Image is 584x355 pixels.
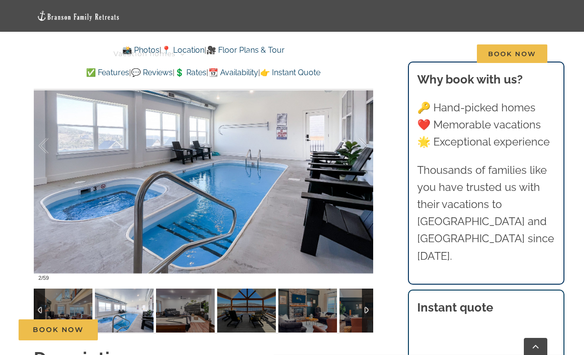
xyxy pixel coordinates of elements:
a: About [369,38,402,70]
span: Vacation homes [113,50,176,57]
a: 📆 Availability [208,68,258,77]
a: 💬 Reviews [131,68,173,77]
a: Vacation homes [113,38,185,70]
img: Highland-Retreat-at-Table-Rock-Lake-3005-Edit-scaled.jpg-nggid042938-ngg0dyn-120x90-00f0w010c011r... [278,289,337,333]
span: Contact [424,50,455,57]
span: Book Now [477,44,547,63]
a: ✅ Features [86,68,129,77]
a: Things to do [207,38,265,70]
img: Highland-Retreat-at-Table-Rock-Lake-3006-Edit-scaled.jpg-nggid042939-ngg0dyn-120x90-00f0w010c011r... [339,289,398,333]
span: Things to do [207,50,256,57]
img: Highland-Retreat-vacation-home-rental-Table-Rock-Lake-84-scaled.jpg-nggid03315-ngg0dyn-120x90-00f... [217,289,276,333]
img: Highland-Retreat-at-Table-Rock-Lake-3021-scaled.jpg-nggid042947-ngg0dyn-120x90-00f0w010c011r110f1... [34,289,92,333]
a: Deals & More [287,38,347,70]
nav: Main Menu Sticky [113,38,547,70]
p: Thousands of families like you have trusted us with their vacations to [GEOGRAPHIC_DATA] and [GEO... [417,162,555,265]
span: About [369,50,393,57]
span: Deals & More [287,50,338,57]
a: Book Now [19,319,98,340]
img: Highland-Retreat-vacation-home-rental-Table-Rock-Lake-50-scaled.jpg-nggid03287-ngg0dyn-120x90-00f... [156,289,215,333]
strong: Instant quote [417,300,493,314]
a: 💲 Rates [175,68,206,77]
img: Highland-Retreat-vacation-home-rental-Table-Rock-Lake-68-scaled.jpg-nggid03305-ngg0dyn-120x90-00f... [95,289,154,333]
a: Contact [424,38,455,70]
h3: Why book with us? [417,71,555,88]
span: Book Now [33,326,84,334]
img: Branson Family Retreats Logo [37,10,120,21]
a: 👉 Instant Quote [260,68,320,77]
p: | | | | [34,66,373,79]
p: 🔑 Hand-picked homes ❤️ Memorable vacations 🌟 Exceptional experience [417,99,555,151]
